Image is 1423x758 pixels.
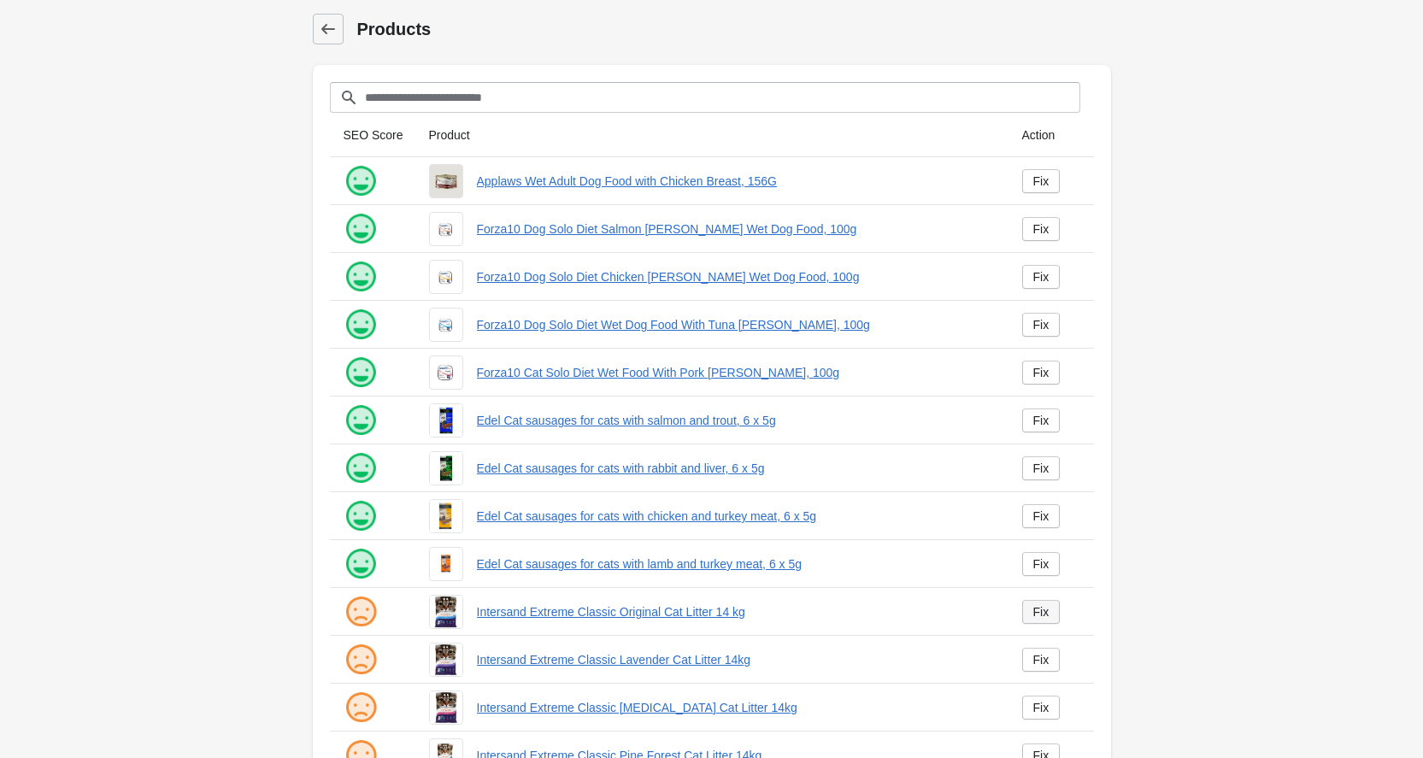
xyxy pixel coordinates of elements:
a: Edel Cat sausages for cats with lamb and turkey meat, 6 x 5g [477,555,995,573]
a: Fix [1022,648,1061,672]
a: Fix [1022,504,1061,528]
a: Fix [1022,408,1061,432]
a: Fix [1022,313,1061,337]
a: Fix [1022,456,1061,480]
img: happy.png [344,308,378,342]
img: happy.png [344,164,378,198]
div: Fix [1033,701,1050,714]
a: Fix [1022,600,1061,624]
a: Intersand Extreme Classic Original Cat Litter 14 kg [477,603,995,620]
img: sad.png [344,690,378,725]
a: Edel Cat sausages for cats with salmon and trout, 6 x 5g [477,412,995,429]
img: sad.png [344,595,378,629]
div: Fix [1033,222,1050,236]
a: Forza10 Cat Solo Diet Wet Food With Pork [PERSON_NAME], 100g [477,364,995,381]
img: happy.png [344,260,378,294]
div: Fix [1033,270,1050,284]
a: Intersand Extreme Classic [MEDICAL_DATA] Cat Litter 14kg [477,699,995,716]
div: Fix [1033,653,1050,667]
div: Fix [1033,557,1050,571]
th: SEO Score [330,113,415,157]
img: happy.png [344,355,378,390]
a: Edel Cat sausages for cats with rabbit and liver, 6 x 5g [477,460,995,477]
a: Forza10 Dog Solo Diet Wet Dog Food With Tuna [PERSON_NAME], 100g [477,316,995,333]
div: Fix [1033,366,1050,379]
a: Fix [1022,217,1061,241]
div: Fix [1033,414,1050,427]
a: Fix [1022,361,1061,385]
a: Fix [1022,696,1061,720]
a: Edel Cat sausages for cats with chicken and turkey meat, 6 x 5g [477,508,995,525]
div: Fix [1033,461,1050,475]
h1: Products [357,17,1111,41]
img: happy.png [344,547,378,581]
div: Fix [1033,318,1050,332]
div: Fix [1033,605,1050,619]
a: Fix [1022,265,1061,289]
a: Intersand Extreme Classic Lavender Cat Litter 14kg [477,651,995,668]
a: Fix [1022,169,1061,193]
img: happy.png [344,451,378,485]
img: happy.png [344,403,378,438]
th: Action [1008,113,1094,157]
div: Fix [1033,174,1050,188]
img: happy.png [344,499,378,533]
a: Forza10 Dog Solo Diet Chicken [PERSON_NAME] Wet Dog Food, 100g [477,268,995,285]
a: Forza10 Dog Solo Diet Salmon [PERSON_NAME] Wet Dog Food, 100g [477,220,995,238]
img: sad.png [344,643,378,677]
a: Fix [1022,552,1061,576]
a: Applaws Wet Adult Dog Food with Chicken Breast, 156G [477,173,995,190]
img: happy.png [344,212,378,246]
div: Fix [1033,509,1050,523]
th: Product [415,113,1008,157]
